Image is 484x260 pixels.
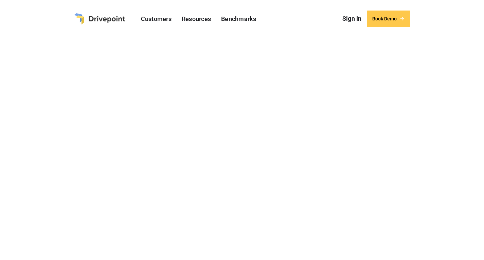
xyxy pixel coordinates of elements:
[339,14,365,24] a: Sign In
[74,13,125,24] a: home
[218,14,260,24] a: Benchmarks
[372,16,397,22] div: Book Demo
[138,14,175,24] a: Customers
[178,14,214,24] a: Resources
[367,11,410,27] a: Book Demo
